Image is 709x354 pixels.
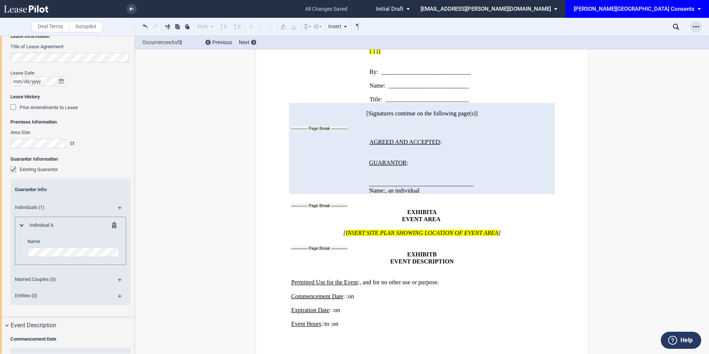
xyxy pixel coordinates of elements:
span: ] [498,230,501,236]
span: [ [370,47,372,54]
span: Existing Guarantor [20,167,58,172]
button: Undo [141,22,150,31]
span: Individuals (1) [10,204,111,211]
span: ] [379,47,380,54]
b: Lease History [10,94,40,99]
span: on [348,293,354,299]
span: Name: [369,187,385,194]
label: Deal Terms [32,21,69,32]
span: Individual A [25,222,98,229]
span: By: [370,68,378,75]
label: Autopilot [69,21,103,32]
div: Insert [327,22,349,32]
span: all changes saved [301,1,351,17]
label: Help [680,335,693,345]
span: Expiration Date [291,307,329,314]
span: Commencement Date [10,336,56,342]
span: [Signatures continue on the following page(s)] [366,110,478,117]
span: [ [343,230,346,236]
b: 1 [171,39,174,45]
span: ___________________________ [389,82,469,89]
span: Married Couples (0) [10,276,111,283]
span: ___________________________________ [369,180,474,187]
span: : [346,293,348,299]
span: ____________________________ [385,96,469,103]
span: GUARANTOR [369,160,407,166]
span: Permitted Use for the Event [291,279,358,286]
span: EXHIBIT [407,251,433,258]
span: Event Hours [291,321,321,327]
div: Sf [70,140,77,147]
span: Prior Amendments to Lease [20,105,78,110]
span: EVENT DESCRIPTION [390,258,454,265]
b: Lease Information [10,33,49,39]
span: Name [27,239,40,244]
span: : [440,139,441,145]
span: on [332,321,338,327]
span: Commencement Date [291,293,343,299]
b: Guarantor Information [10,156,58,162]
span: : [358,279,359,286]
span: Area Size [10,130,30,135]
span: Lease Date [10,70,34,76]
b: Premises Information [10,119,57,125]
button: Help [661,332,701,349]
span: Title of Lease Agreement [10,44,63,49]
span: : [343,293,344,299]
b: 2 [179,39,182,45]
span: Title: [370,96,382,103]
span: , and for no other use or purpose. [360,279,439,286]
button: Paste [183,22,192,31]
button: Copy [173,22,182,31]
span: AGREED AND ACCEPTED [370,139,440,145]
md-checkbox: Existing Guarantor [10,166,58,174]
span: EVENT AREA [402,216,441,222]
span: : [15,187,47,192]
span: : [331,321,332,327]
span: ] [373,47,375,54]
div: Open Lease options menu [690,21,702,33]
span: A [432,209,437,216]
span: INSERT SITE PLAN SHOWING LOCATION OF EVENT AREA [346,230,498,236]
span: Occurrences of [142,39,200,46]
span: Entities (0) [10,292,111,299]
span: Guarantor Info [15,187,46,192]
span: B [433,251,437,258]
span: ______________________________ [381,68,471,75]
span: Initial Draft [376,6,403,12]
span: Event Description [11,321,56,330]
span: Name: [370,82,386,89]
div: Next [239,39,256,46]
button: true [57,76,66,86]
div: Previous [205,39,232,46]
span: Next [239,39,250,45]
span: : [329,307,331,314]
span: EXHIBIT [407,209,432,216]
button: Toggle Control Characters [353,22,362,31]
span: on [334,307,340,314]
span: : [323,321,324,327]
span: : [321,321,323,327]
span: : [332,307,334,314]
span: : [406,160,408,166]
div: [PERSON_NAME][GEOGRAPHIC_DATA] Consents [574,6,695,12]
md-checkbox: Prior Amendments to Lease [10,104,78,111]
span: to [324,321,329,327]
button: Cut [164,22,172,31]
span: Previous [212,39,232,45]
span: , an individual [385,187,420,194]
span: [ [376,47,378,54]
